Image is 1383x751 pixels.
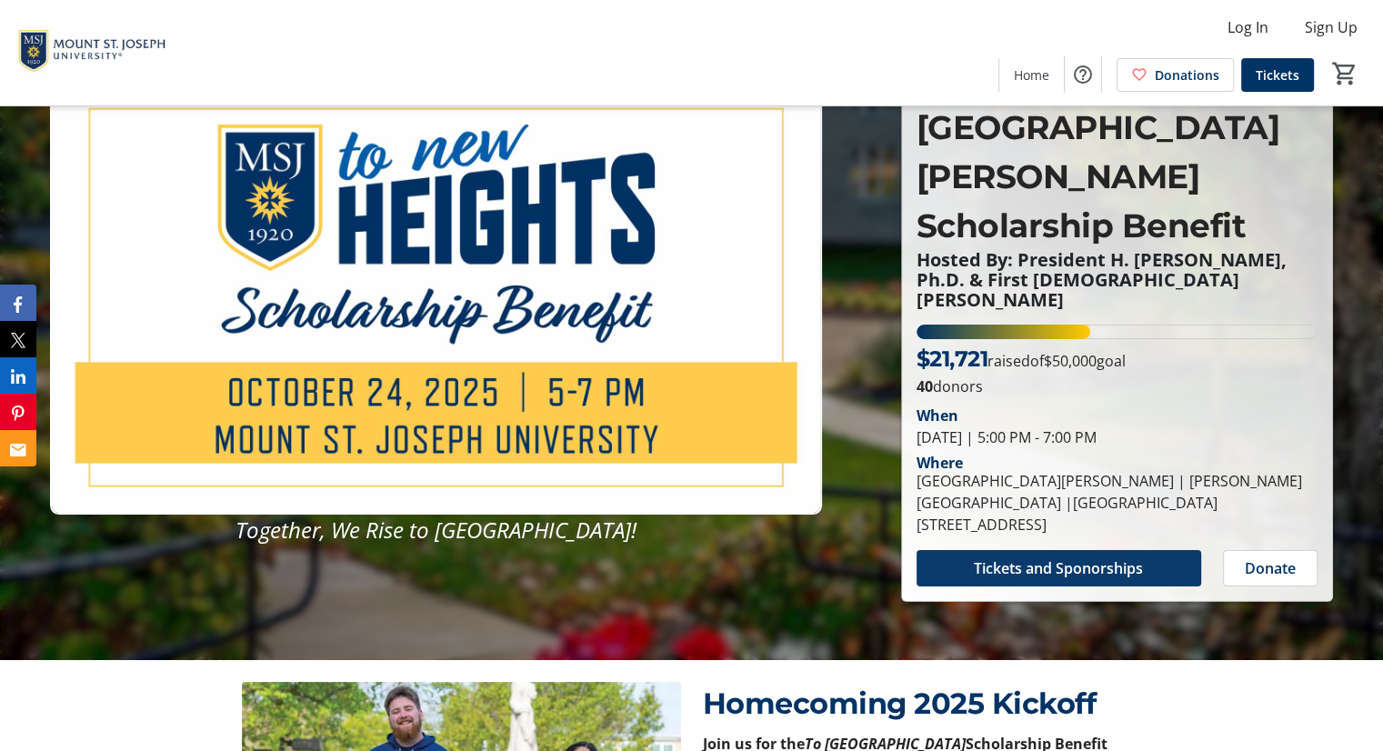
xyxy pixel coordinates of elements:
[1117,58,1234,92] a: Donations
[917,514,1318,536] div: [STREET_ADDRESS]
[11,7,173,98] img: Mount St. Joseph University's Logo
[917,250,1318,310] p: Hosted By: President H. [PERSON_NAME], Ph.D. & First [DEMOGRAPHIC_DATA] [PERSON_NAME]
[1290,13,1372,42] button: Sign Up
[1213,13,1283,42] button: Log In
[917,456,963,470] div: Where
[917,345,988,372] span: $21,721
[974,557,1143,579] span: Tickets and Sponorships
[917,375,1318,397] p: donors
[703,682,1142,726] p: Homecoming 2025 Kickoff
[917,325,1318,339] div: 43.442% of fundraising goal reached
[1014,65,1049,85] span: Home
[1065,56,1101,93] button: Help
[1245,557,1296,579] span: Donate
[1241,58,1314,92] a: Tickets
[917,343,1127,375] p: raised of goal
[1328,57,1361,90] button: Cart
[999,58,1064,92] a: Home
[1044,351,1097,371] span: $50,000
[1228,16,1268,38] span: Log In
[917,426,1318,448] div: [DATE] | 5:00 PM - 7:00 PM
[917,376,933,396] b: 40
[1256,65,1299,85] span: Tickets
[917,550,1201,586] button: Tickets and Sponorships
[917,405,958,426] div: When
[236,515,636,545] em: Together, We Rise to [GEOGRAPHIC_DATA]!
[917,470,1318,514] div: [GEOGRAPHIC_DATA][PERSON_NAME] | [PERSON_NAME][GEOGRAPHIC_DATA] |[GEOGRAPHIC_DATA]
[1155,65,1219,85] span: Donations
[1305,16,1358,38] span: Sign Up
[50,80,822,515] img: Campaign CTA Media Photo
[917,54,1318,250] p: 2025 [GEOGRAPHIC_DATA][PERSON_NAME] Scholarship Benefit
[1223,550,1318,586] button: Donate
